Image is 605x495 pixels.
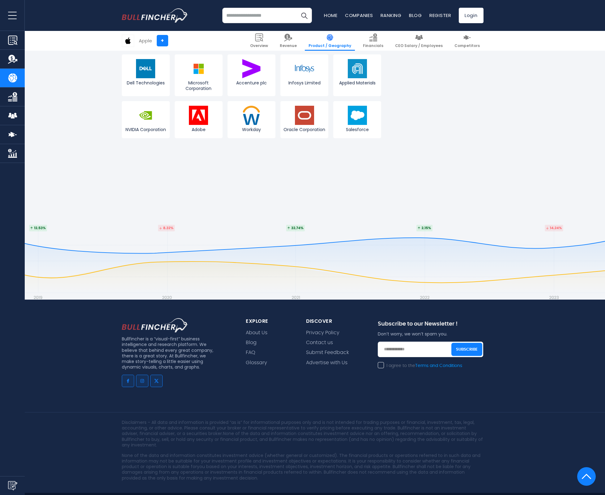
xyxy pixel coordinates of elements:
img: footer logo [122,318,188,332]
a: Blog [246,340,257,346]
a: Login [459,8,484,23]
span: Infosys Limited [282,80,327,86]
a: Workday [228,101,275,138]
a: Go to homepage [122,8,188,23]
a: Dell Technologies [122,54,170,96]
a: Go to instagram [136,375,148,387]
img: ADBE logo [189,106,208,125]
a: Submit Feedback [306,350,349,356]
div: Discover [306,318,363,325]
a: FAQ [246,350,255,356]
span: Revenue [280,43,297,48]
span: Overview [250,43,268,48]
button: Search [296,8,312,23]
a: Microsoft Corporation [175,54,223,96]
label: I agree to the [378,363,462,369]
img: AAPL logo [122,35,134,47]
a: Advertise with Us [306,360,347,366]
p: None of the data and information constitutes investment advice (whether general or customized). T... [122,453,484,481]
div: Apple [139,37,152,44]
a: Adobe [175,101,223,138]
a: Accenture plc [228,54,275,96]
span: Financials [363,43,383,48]
img: bullfincher logo [122,8,188,23]
span: Product / Geography [309,43,351,48]
img: DELL logo [136,59,155,78]
img: AMAT logo [348,59,367,78]
a: Ranking [381,12,402,19]
a: Blog [409,12,422,19]
img: WDAY logo [242,106,261,125]
a: Glossary [246,360,267,366]
a: Home [324,12,338,19]
a: Competitors [451,31,484,51]
span: Workday [229,127,274,132]
div: Subscribe to our Newsletter ! [378,321,484,331]
a: CEO Salary / Employees [391,31,446,51]
a: Register [429,12,451,19]
a: Overview [246,31,272,51]
p: Bullfincher is a “visual-first” business intelligence and research platform. We believe that behi... [122,336,216,370]
a: Go to facebook [122,375,134,387]
a: Go to twitter [150,375,163,387]
span: Applied Materials [335,80,380,86]
a: Infosys Limited [280,54,328,96]
a: Revenue [276,31,300,51]
a: About Us [246,330,267,336]
img: ORCL logo [295,106,314,125]
a: Oracle Corporation [280,101,328,138]
span: NVIDIA Corporation [123,127,168,132]
span: Adobe [176,127,221,132]
a: Privacy Policy [306,330,339,336]
img: NVDA logo [136,106,155,125]
a: Financials [359,31,387,51]
img: INFY logo [295,59,314,78]
a: Product / Geography [305,31,355,51]
a: + [157,35,168,46]
a: Applied Materials [333,54,381,96]
a: Terms and Conditions [415,364,462,368]
img: CRM logo [348,106,367,125]
span: Competitors [454,43,480,48]
img: ACN logo [242,59,261,78]
div: explore [246,318,291,325]
p: Don’t worry, we won’t spam you. [378,331,484,337]
a: NVIDIA Corporation [122,101,170,138]
span: Microsoft Corporation [176,80,221,91]
button: Subscribe [451,343,482,356]
h3: Related company [122,42,381,51]
a: Companies [345,12,373,19]
p: Disclaimers - All data and information is provided “as is” for informational purposes only and is... [122,420,484,448]
span: Salesforce [335,127,380,132]
a: Salesforce [333,101,381,138]
a: Contact us [306,340,333,346]
span: CEO Salary / Employees [395,43,443,48]
span: Accenture plc [229,80,274,86]
span: Dell Technologies [123,80,168,86]
iframe: reCAPTCHA [378,373,472,397]
span: Oracle Corporation [282,127,327,132]
img: MSFT logo [189,59,208,78]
